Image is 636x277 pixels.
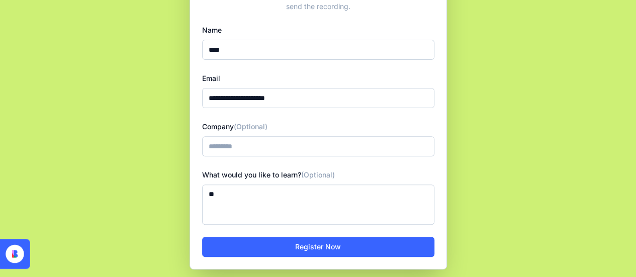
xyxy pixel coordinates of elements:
label: What would you like to learn? [202,170,335,179]
span: (Optional) [301,170,335,179]
button: Register Now [202,237,434,257]
label: Company [202,122,267,131]
span: (Optional) [234,122,267,131]
label: Email [202,74,220,82]
label: Name [202,26,222,34]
